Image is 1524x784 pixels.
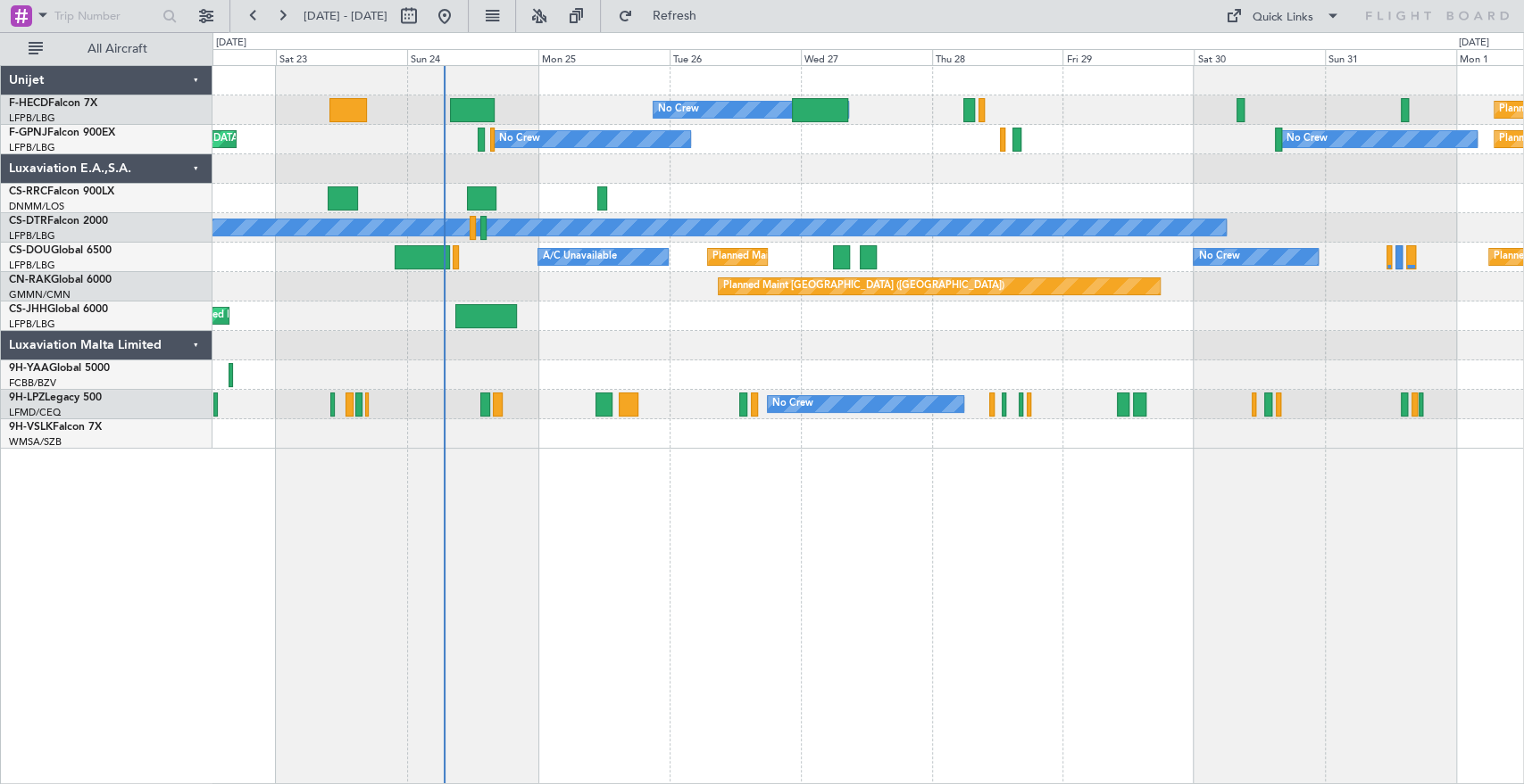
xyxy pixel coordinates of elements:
[9,376,56,390] a: FCBB/BZV
[772,391,813,417] div: No Crew
[9,392,45,403] span: 9H-LPZ
[9,200,64,213] a: DNMM/LOS
[9,245,51,256] span: CS-DOU
[1459,36,1489,51] div: [DATE]
[1194,49,1325,65] div: Sat 30
[9,304,47,315] span: CS-JHH
[499,126,540,153] div: No Crew
[9,128,115,138] a: F-GPNJFalcon 900EX
[9,392,102,403] a: 9H-LPZLegacy 500
[9,245,112,256] a: CS-DOUGlobal 6500
[1325,49,1456,65] div: Sun 31
[9,111,55,125] a: LFPB/LBG
[9,98,48,109] span: F-HECD
[9,318,55,331] a: LFPB/LBG
[1217,2,1349,30] button: Quick Links
[9,229,55,243] a: LFPB/LBG
[9,363,49,374] span: 9H-YAA
[932,49,1063,65] div: Thu 28
[9,422,53,433] span: 9H-VSLK
[9,98,97,109] a: F-HECDFalcon 7X
[9,128,47,138] span: F-GPNJ
[407,49,538,65] div: Sun 24
[723,273,1004,300] div: Planned Maint [GEOGRAPHIC_DATA] ([GEOGRAPHIC_DATA])
[637,10,712,22] span: Refresh
[543,243,617,270] div: A/C Unavailable
[9,422,102,433] a: 9H-VSLKFalcon 7X
[276,49,407,65] div: Sat 23
[610,2,717,30] button: Refresh
[9,216,108,227] a: CS-DTRFalcon 2000
[9,406,61,419] a: LFMD/CEQ
[712,243,994,270] div: Planned Maint [GEOGRAPHIC_DATA] ([GEOGRAPHIC_DATA])
[538,49,670,65] div: Mon 25
[9,216,47,227] span: CS-DTR
[304,8,387,24] span: [DATE] - [DATE]
[54,3,157,29] input: Trip Number
[9,141,55,154] a: LFPB/LBG
[670,49,801,65] div: Tue 26
[216,36,246,51] div: [DATE]
[9,275,112,285] a: CN-RAKGlobal 6000
[1062,49,1194,65] div: Fri 29
[46,43,188,55] span: All Aircraft
[801,49,932,65] div: Wed 27
[1253,9,1313,27] div: Quick Links
[9,288,71,301] a: GMMN/CMN
[9,186,114,197] a: CS-RRCFalcon 900LX
[9,363,110,374] a: 9H-YAAGlobal 5000
[658,96,699,123] div: No Crew
[1286,126,1327,153] div: No Crew
[9,259,55,272] a: LFPB/LBG
[9,304,108,315] a: CS-JHHGlobal 6000
[9,186,47,197] span: CS-RRC
[20,35,194,63] button: All Aircraft
[1198,243,1239,270] div: No Crew
[9,275,51,285] span: CN-RAK
[9,435,62,449] a: WMSA/SZB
